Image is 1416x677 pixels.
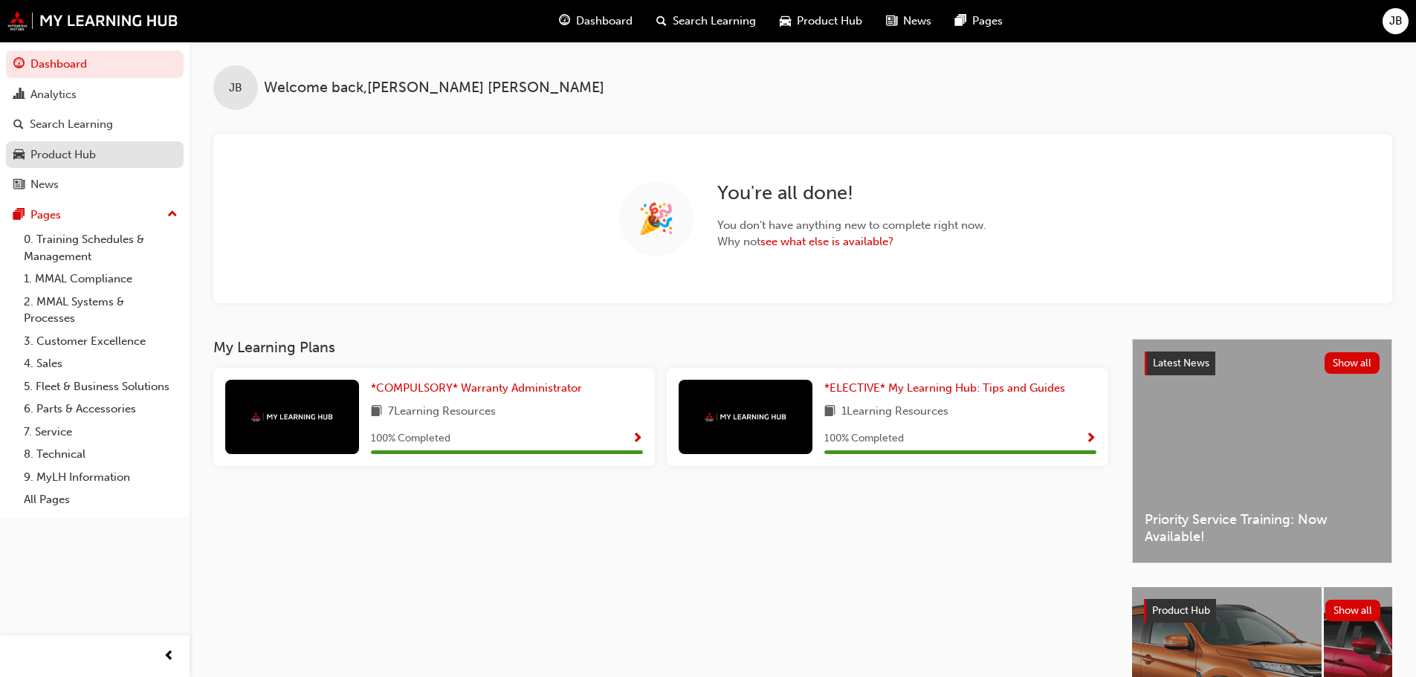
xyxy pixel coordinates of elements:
div: Search Learning [30,116,113,133]
span: search-icon [656,12,667,30]
a: 2. MMAL Systems & Processes [18,291,184,330]
a: 7. Service [18,421,184,444]
a: guage-iconDashboard [547,6,644,36]
span: *COMPULSORY* Warranty Administrator [371,381,582,395]
button: Pages [6,201,184,229]
span: news-icon [886,12,897,30]
button: Show Progress [1085,430,1096,448]
a: see what else is available? [760,235,893,248]
a: All Pages [18,488,184,511]
h3: My Learning Plans [213,339,1108,356]
a: 6. Parts & Accessories [18,398,184,421]
a: car-iconProduct Hub [768,6,874,36]
a: pages-iconPages [943,6,1015,36]
img: mmal [251,412,333,422]
a: search-iconSearch Learning [644,6,768,36]
span: 100 % Completed [371,430,450,447]
span: 7 Learning Resources [388,403,496,421]
button: JB [1383,8,1409,34]
span: Welcome back , [PERSON_NAME] [PERSON_NAME] [264,80,604,97]
span: Product Hub [797,13,862,30]
a: 1. MMAL Compliance [18,268,184,291]
span: pages-icon [955,12,966,30]
a: Latest NewsShow allPriority Service Training: Now Available! [1132,339,1392,563]
span: Latest News [1153,357,1209,369]
span: car-icon [13,149,25,162]
button: Show all [1325,600,1381,621]
a: 3. Customer Excellence [18,330,184,353]
a: 9. MyLH Information [18,466,184,489]
a: Dashboard [6,51,184,78]
button: Show Progress [632,430,643,448]
span: News [903,13,931,30]
button: Show all [1325,352,1380,374]
a: news-iconNews [874,6,943,36]
span: Pages [972,13,1003,30]
img: mmal [705,412,786,422]
span: chart-icon [13,88,25,102]
a: 0. Training Schedules & Management [18,228,184,268]
span: Show Progress [632,433,643,446]
div: News [30,176,59,193]
span: pages-icon [13,209,25,222]
span: search-icon [13,118,24,132]
a: Product Hub [6,141,184,169]
span: *ELECTIVE* My Learning Hub: Tips and Guides [824,381,1065,395]
span: Show Progress [1085,433,1096,446]
a: 8. Technical [18,443,184,466]
span: 100 % Completed [824,430,904,447]
a: 4. Sales [18,352,184,375]
span: Product Hub [1152,604,1210,617]
span: Priority Service Training: Now Available! [1145,511,1380,545]
span: prev-icon [164,647,175,666]
span: You don ' t have anything new to complete right now. [717,217,986,234]
span: book-icon [824,403,835,421]
a: News [6,171,184,198]
div: Pages [30,207,61,224]
span: Dashboard [576,13,633,30]
span: news-icon [13,178,25,192]
span: car-icon [780,12,791,30]
a: Analytics [6,81,184,108]
button: DashboardAnalyticsSearch LearningProduct HubNews [6,48,184,201]
a: Search Learning [6,111,184,138]
a: Product HubShow all [1144,599,1380,623]
a: *ELECTIVE* My Learning Hub: Tips and Guides [824,380,1071,397]
span: 🎉 [638,210,675,227]
span: 1 Learning Resources [841,403,948,421]
span: Search Learning [673,13,756,30]
span: guage-icon [13,58,25,71]
span: up-icon [167,205,178,224]
h2: You ' re all done! [717,181,986,205]
span: book-icon [371,403,382,421]
span: JB [1389,13,1403,30]
a: Latest NewsShow all [1145,352,1380,375]
img: mmal [7,11,178,30]
span: Why not [717,233,986,250]
span: guage-icon [559,12,570,30]
a: *COMPULSORY* Warranty Administrator [371,380,588,397]
a: 5. Fleet & Business Solutions [18,375,184,398]
div: Product Hub [30,146,96,163]
div: Analytics [30,86,77,103]
span: JB [229,80,242,97]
